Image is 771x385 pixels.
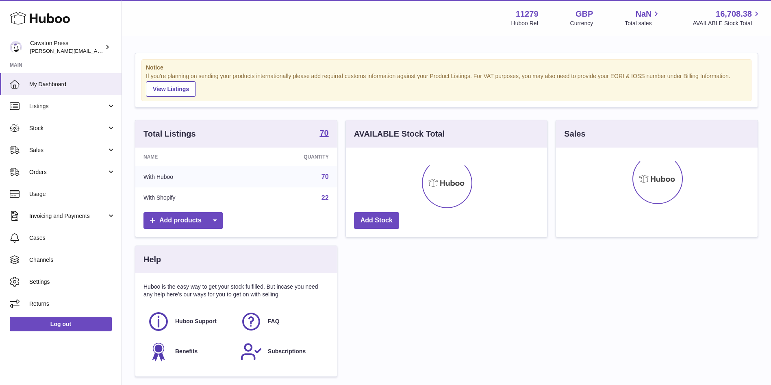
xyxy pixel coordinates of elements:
[148,341,232,363] a: Benefits
[354,212,399,229] a: Add Stock
[29,190,115,198] span: Usage
[693,20,761,27] span: AVAILABLE Stock Total
[143,254,161,265] h3: Help
[175,348,198,355] span: Benefits
[268,348,306,355] span: Subscriptions
[29,124,107,132] span: Stock
[244,148,337,166] th: Quantity
[570,20,593,27] div: Currency
[716,9,752,20] span: 16,708.38
[516,9,539,20] strong: 11279
[319,129,328,139] a: 70
[135,187,244,209] td: With Shopify
[29,256,115,264] span: Channels
[143,212,223,229] a: Add products
[29,168,107,176] span: Orders
[693,9,761,27] a: 16,708.38 AVAILABLE Stock Total
[29,102,107,110] span: Listings
[143,283,329,298] p: Huboo is the easy way to get your stock fulfilled. But incase you need any help here's our ways f...
[29,300,115,308] span: Returns
[29,146,107,154] span: Sales
[135,166,244,187] td: With Huboo
[240,311,325,333] a: FAQ
[29,278,115,286] span: Settings
[511,20,539,27] div: Huboo Ref
[135,148,244,166] th: Name
[240,341,325,363] a: Subscriptions
[148,311,232,333] a: Huboo Support
[321,194,329,201] a: 22
[354,128,445,139] h3: AVAILABLE Stock Total
[625,20,661,27] span: Total sales
[29,234,115,242] span: Cases
[10,41,22,53] img: thomas.carson@cawstonpress.com
[146,81,196,97] a: View Listings
[143,128,196,139] h3: Total Listings
[625,9,661,27] a: NaN Total sales
[319,129,328,137] strong: 70
[29,212,107,220] span: Invoicing and Payments
[321,173,329,180] a: 70
[146,64,747,72] strong: Notice
[576,9,593,20] strong: GBP
[30,39,103,55] div: Cawston Press
[146,72,747,97] div: If you're planning on sending your products internationally please add required customs informati...
[268,318,280,325] span: FAQ
[29,80,115,88] span: My Dashboard
[175,318,217,325] span: Huboo Support
[10,317,112,331] a: Log out
[635,9,652,20] span: NaN
[564,128,585,139] h3: Sales
[30,48,206,54] span: [PERSON_NAME][EMAIL_ADDRESS][PERSON_NAME][DOMAIN_NAME]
